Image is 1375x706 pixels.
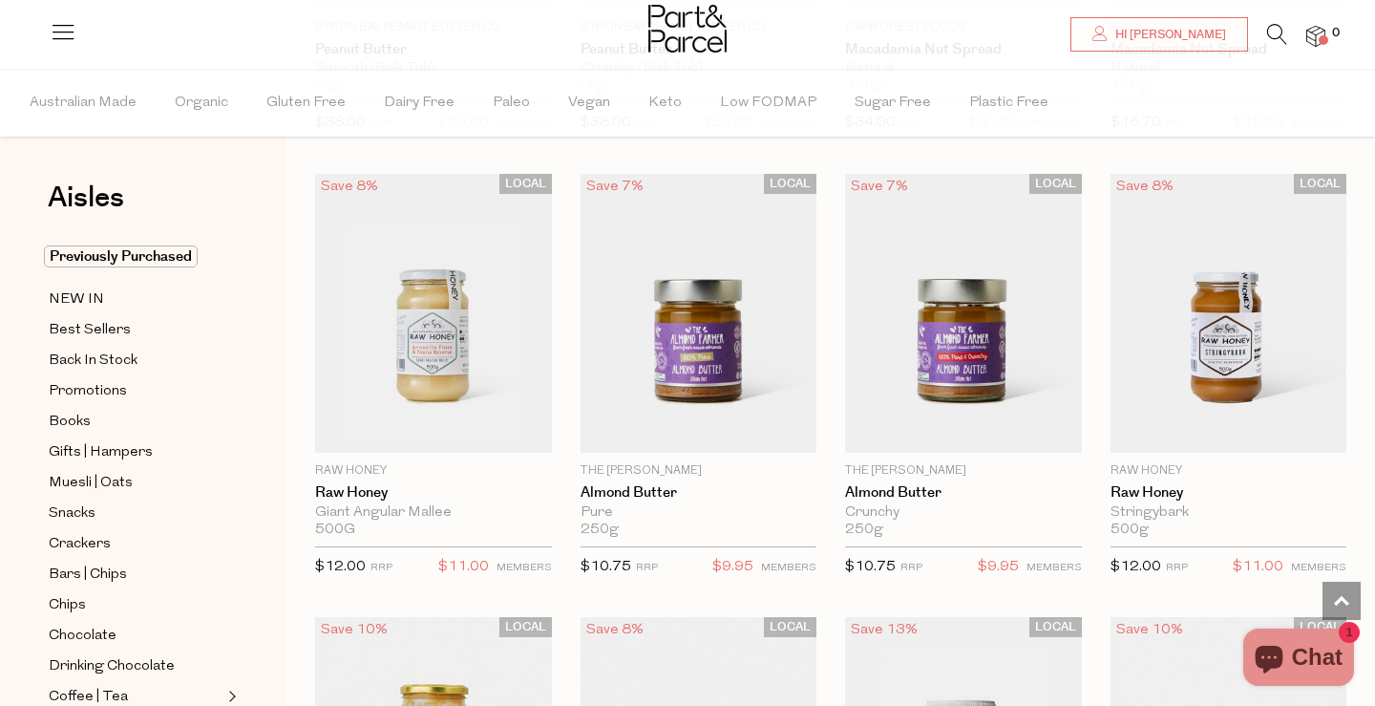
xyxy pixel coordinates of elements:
span: $9.95 [712,555,753,580]
span: Vegan [568,70,610,137]
span: $11.00 [1233,555,1283,580]
span: LOCAL [1029,617,1082,637]
small: RRP [370,563,392,573]
span: 500g [1111,522,1149,539]
div: Save 8% [1111,174,1179,200]
span: $12.00 [1111,560,1161,574]
a: Muesli | Oats [49,471,222,495]
span: NEW IN [49,289,104,311]
div: Save 8% [581,617,649,643]
span: 250g [845,522,883,539]
a: Raw Honey [1111,484,1347,502]
span: Drinking Chocolate [49,655,175,678]
span: Books [49,411,91,434]
span: Sugar Free [855,70,931,137]
span: $12.00 [315,560,366,574]
span: Bars | Chips [49,564,127,587]
div: Crunchy [845,504,1082,522]
span: Aisles [48,177,124,219]
a: Crackers [49,532,222,556]
span: Gluten Free [266,70,346,137]
div: Save 7% [581,174,649,200]
small: MEMBERS [761,563,816,573]
small: RRP [1166,563,1188,573]
small: MEMBERS [497,563,552,573]
img: Raw Honey [1111,174,1347,453]
span: LOCAL [1294,617,1346,637]
p: The [PERSON_NAME] [845,462,1082,480]
span: Dairy Free [384,70,455,137]
span: Back In Stock [49,350,137,373]
p: The [PERSON_NAME] [581,462,817,480]
span: Keto [648,70,682,137]
div: Save 10% [315,617,393,643]
a: Hi [PERSON_NAME] [1070,17,1248,52]
span: Plastic Free [969,70,1048,137]
p: Raw Honey [315,462,552,480]
a: Drinking Chocolate [49,654,222,678]
span: Chocolate [49,625,116,648]
span: LOCAL [499,174,552,194]
a: 0 [1306,26,1325,46]
span: LOCAL [1029,174,1082,194]
a: Snacks [49,502,222,525]
a: Aisles [48,183,124,231]
span: $9.95 [978,555,1019,580]
span: Low FODMAP [720,70,816,137]
a: Books [49,410,222,434]
div: Save 7% [845,174,914,200]
span: Muesli | Oats [49,472,133,495]
a: Previously Purchased [49,246,222,268]
span: 250g [581,522,619,539]
span: 500G [315,522,355,539]
span: Paleo [493,70,530,137]
a: Gifts | Hampers [49,440,222,464]
small: RRP [900,563,922,573]
span: Gifts | Hampers [49,441,153,464]
span: Previously Purchased [44,246,198,267]
inbox-online-store-chat: Shopify online store chat [1237,629,1360,691]
a: Best Sellers [49,318,222,342]
span: $10.75 [581,560,631,574]
a: Almond Butter [581,484,817,502]
a: Chips [49,593,222,617]
div: Save 13% [845,617,923,643]
span: Chips [49,594,86,617]
a: Back In Stock [49,349,222,373]
span: Crackers [49,533,111,556]
a: Promotions [49,379,222,403]
img: Part&Parcel [648,5,727,53]
p: Raw Honey [1111,462,1347,480]
span: Organic [175,70,228,137]
span: $11.00 [438,555,489,580]
span: LOCAL [499,617,552,637]
span: Best Sellers [49,319,131,342]
span: $10.75 [845,560,896,574]
img: Almond Butter [581,174,817,453]
div: Giant Angular Mallee [315,504,552,522]
a: Raw Honey [315,484,552,502]
span: Australian Made [30,70,137,137]
span: Snacks [49,503,95,525]
span: 0 [1327,25,1344,42]
div: Save 10% [1111,617,1189,643]
div: Stringybark [1111,504,1347,522]
span: LOCAL [1294,174,1346,194]
small: RRP [636,563,658,573]
a: Chocolate [49,624,222,648]
span: LOCAL [764,174,816,194]
img: Raw Honey [315,174,552,453]
span: LOCAL [764,617,816,637]
div: Save 8% [315,174,384,200]
span: Hi [PERSON_NAME] [1111,27,1226,43]
small: MEMBERS [1291,563,1346,573]
small: MEMBERS [1026,563,1082,573]
img: Almond Butter [845,174,1082,453]
a: Almond Butter [845,484,1082,502]
span: Promotions [49,380,127,403]
a: NEW IN [49,288,222,311]
div: Pure [581,504,817,522]
a: Bars | Chips [49,563,222,587]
